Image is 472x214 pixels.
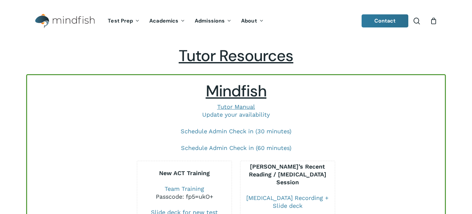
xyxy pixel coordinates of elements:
a: Admissions [190,18,236,24]
a: About [236,18,269,24]
span: Contact [374,17,396,24]
a: Test Prep [103,18,144,24]
a: [MEDICAL_DATA] Recording + Slide deck [246,194,329,209]
span: About [241,17,257,24]
header: Main Menu [26,9,446,33]
a: Schedule Admin Check in (30 minutes) [181,128,291,135]
nav: Main Menu [103,9,268,33]
span: Mindfish [206,81,267,101]
b: New ACT Training [159,170,210,176]
a: Update your availability [202,111,270,118]
span: Academics [149,17,178,24]
div: Passcode: fp5=ukO+ [137,193,232,201]
a: Contact [362,14,409,27]
a: Academics [144,18,190,24]
span: Admissions [195,17,225,24]
b: [PERSON_NAME]’s Recent Reading / [MEDICAL_DATA] Session [249,163,326,186]
a: Team Training [165,185,204,192]
a: Schedule Admin Check in (60 minutes) [181,144,291,151]
span: Tutor Resources [179,45,293,66]
a: Tutor Manual [217,103,255,110]
span: Test Prep [108,17,133,24]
